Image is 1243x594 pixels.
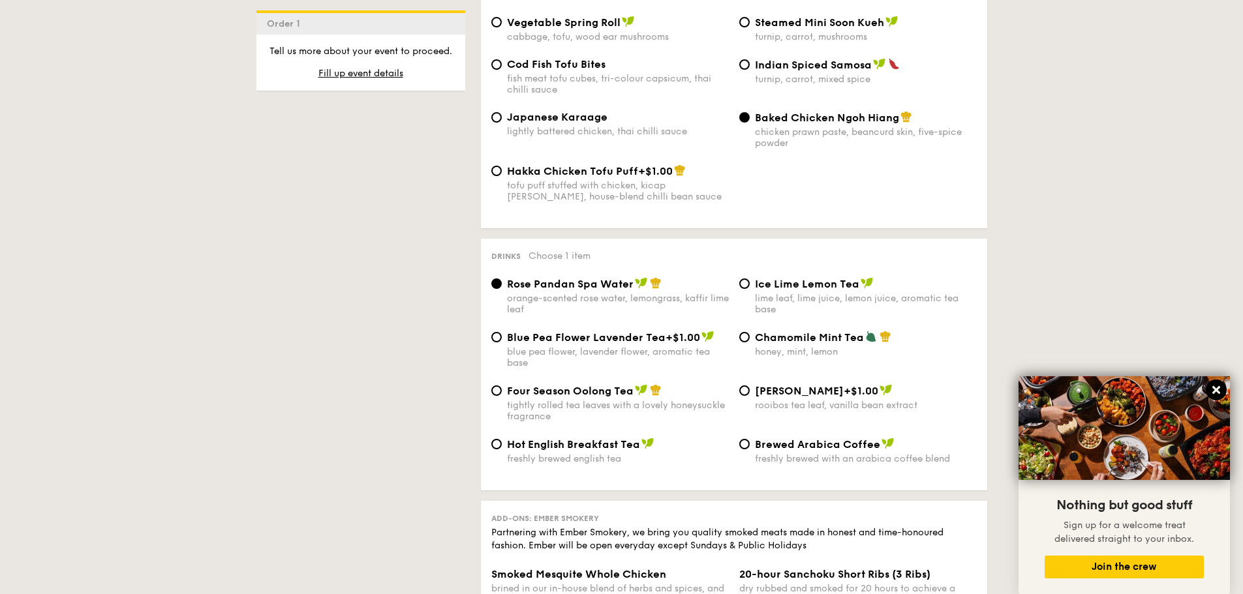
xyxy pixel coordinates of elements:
[507,180,729,202] div: tofu puff stuffed with chicken, kicap [PERSON_NAME], house-blend chilli bean sauce
[507,111,607,123] span: Japanese Karaage
[507,346,729,368] div: blue pea flower, lavender flower, aromatic tea base
[491,252,521,261] span: Drinks
[507,293,729,315] div: orange-scented rose water, lemongrass, kaffir lime leaf
[861,277,874,289] img: icon-vegan.f8ff3823.svg
[674,164,686,176] img: icon-chef-hat.a58ddaea.svg
[641,438,654,449] img: icon-vegan.f8ff3823.svg
[900,111,912,123] img: icon-chef-hat.a58ddaea.svg
[491,526,977,552] div: Partnering with Ember Smokery, we bring you quality smoked meats made in honest and time-honoured...
[491,17,502,27] input: Vegetable Spring Rollcabbage, tofu, wood ear mushrooms
[755,126,977,149] div: chicken prawn paste, beancurd skin, five-spice powder
[844,385,878,397] span: +$1.00
[739,568,930,580] span: 20-hour Sanchoku Short Ribs (3 Ribs)
[507,278,634,290] span: Rose Pandan Spa Water
[755,31,977,42] div: turnip, carrot, mushrooms
[635,384,648,396] img: icon-vegan.f8ff3823.svg
[755,278,859,290] span: Ice Lime Lemon Tea
[491,112,502,123] input: Japanese Karaagelightly battered chicken, thai chilli sauce
[635,277,648,289] img: icon-vegan.f8ff3823.svg
[865,331,877,342] img: icon-vegetarian.fe4039eb.svg
[650,277,662,289] img: icon-chef-hat.a58ddaea.svg
[701,331,714,342] img: icon-vegan.f8ff3823.svg
[1045,556,1204,578] button: Join the crew
[507,165,638,177] span: Hakka Chicken Tofu Puff
[755,438,880,451] span: Brewed Arabica Coffee
[622,16,635,27] img: icon-vegan.f8ff3823.svg
[650,384,662,396] img: icon-chef-hat.a58ddaea.svg
[267,18,305,29] span: Order 1
[318,68,403,79] span: Fill up event details
[1054,520,1194,544] span: Sign up for a welcome treat delivered straight to your inbox.
[267,45,455,58] p: Tell us more about your event to proceed.
[873,58,886,70] img: icon-vegan.f8ff3823.svg
[491,278,502,289] input: Rose Pandan Spa Waterorange-scented rose water, lemongrass, kaffir lime leaf
[755,453,977,464] div: freshly brewed with an arabica coffee blend
[739,17,750,27] input: Steamed Mini Soon Kuehturnip, carrot, mushrooms
[491,59,502,70] input: Cod Fish Tofu Bitesfish meat tofu cubes, tri-colour capsicum, thai chilli sauce
[1206,379,1227,400] button: Close
[507,385,634,397] span: Four Season Oolong Tea
[755,385,844,397] span: [PERSON_NAME]
[507,400,729,422] div: tightly rolled tea leaves with a lovely honeysuckle fragrance
[638,165,673,177] span: +$1.00
[507,331,666,344] span: Blue Pea Flower Lavender Tea
[529,250,591,261] span: Choose 1 item
[1056,497,1192,513] span: Nothing but good stuff
[507,438,640,451] span: Hot English Breakfast Tea
[491,514,599,523] span: Add-ons: Ember Smokery
[491,385,502,396] input: Four Season Oolong Teatightly rolled tea leaves with a lovely honeysuckle fragrance
[507,73,729,95] div: fish meat tofu cubes, tri-colour capsicum, thai chilli sauce
[755,16,884,29] span: Steamed Mini Soon Kueh
[507,31,729,42] div: cabbage, tofu, wood ear mushrooms
[888,58,900,70] img: icon-spicy.37a8142b.svg
[739,278,750,289] input: Ice Lime Lemon Tealime leaf, lime juice, lemon juice, aromatic tea base
[880,384,893,396] img: icon-vegan.f8ff3823.svg
[882,438,895,449] img: icon-vegan.f8ff3823.svg
[739,385,750,396] input: [PERSON_NAME]+$1.00rooibos tea leaf, vanilla bean extract
[507,126,729,137] div: lightly battered chicken, thai chilli sauce
[666,331,700,344] span: +$1.00
[507,58,606,70] span: Cod Fish Tofu Bites
[885,16,898,27] img: icon-vegan.f8ff3823.svg
[507,453,729,464] div: freshly brewed english tea
[755,111,899,124] span: Baked Chicken Ngoh Hiang
[755,331,864,344] span: Chamomile Mint Tea
[1019,376,1230,480] img: DSC07876-Edit02-Large.jpeg
[491,166,502,176] input: Hakka Chicken Tofu Puff+$1.00tofu puff stuffed with chicken, kicap [PERSON_NAME], house-blend chi...
[739,332,750,342] input: Chamomile Mint Teahoney, mint, lemon
[491,568,666,580] span: Smoked Mesquite Whole Chicken
[739,112,750,123] input: Baked Chicken Ngoh Hiangchicken prawn paste, beancurd skin, five-spice powder
[755,346,977,357] div: honey, mint, lemon
[491,332,502,342] input: Blue Pea Flower Lavender Tea+$1.00blue pea flower, lavender flower, aromatic tea base
[755,400,977,411] div: rooibos tea leaf, vanilla bean extract
[507,16,621,29] span: Vegetable Spring Roll
[491,439,502,449] input: Hot English Breakfast Teafreshly brewed english tea
[880,331,891,342] img: icon-chef-hat.a58ddaea.svg
[739,59,750,70] input: Indian Spiced Samosaturnip, carrot, mixed spice
[739,439,750,449] input: Brewed Arabica Coffeefreshly brewed with an arabica coffee blend
[755,59,872,71] span: Indian Spiced Samosa
[755,74,977,85] div: turnip, carrot, mixed spice
[755,293,977,315] div: lime leaf, lime juice, lemon juice, aromatic tea base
